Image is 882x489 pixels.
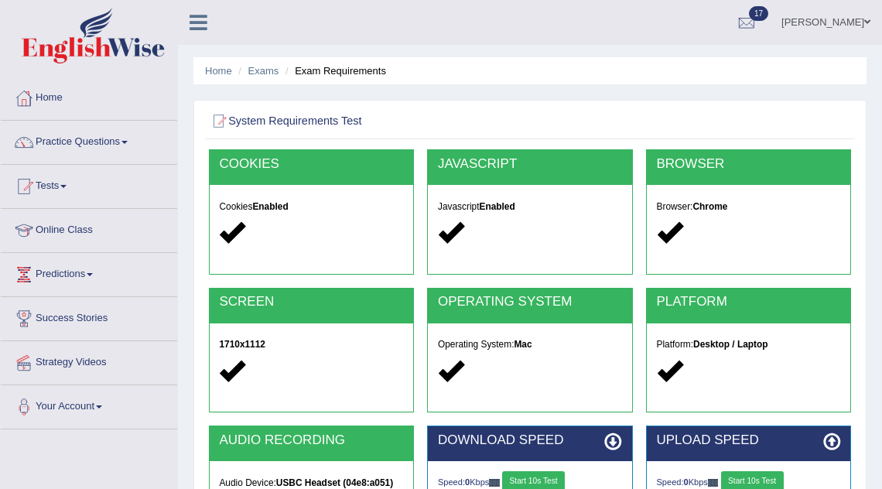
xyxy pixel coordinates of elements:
[1,297,177,336] a: Success Stories
[219,202,403,212] h5: Cookies
[657,295,841,309] h2: PLATFORM
[252,201,288,212] strong: Enabled
[1,77,177,115] a: Home
[1,385,177,424] a: Your Account
[276,477,393,488] strong: USBC Headset (04e8:a051)
[1,121,177,159] a: Practice Questions
[219,295,403,309] h2: SCREEN
[219,433,403,448] h2: AUDIO RECORDING
[1,209,177,248] a: Online Class
[657,340,841,350] h5: Platform:
[514,339,532,350] strong: Mac
[465,477,470,487] strong: 0
[438,202,622,212] h5: Javascript
[438,295,622,309] h2: OPERATING SYSTEM
[219,478,403,488] h5: Audio Device:
[657,157,841,172] h2: BROWSER
[219,157,403,172] h2: COOKIES
[489,479,500,486] img: ajax-loader-fb-connection.gif
[438,433,622,448] h2: DOWNLOAD SPEED
[219,339,265,350] strong: 1710x1112
[693,339,767,350] strong: Desktop / Laptop
[438,157,622,172] h2: JAVASCRIPT
[1,165,177,203] a: Tests
[282,63,386,78] li: Exam Requirements
[1,341,177,380] a: Strategy Videos
[684,477,689,487] strong: 0
[749,6,768,21] span: 17
[480,201,515,212] strong: Enabled
[438,340,622,350] h5: Operating System:
[708,479,719,486] img: ajax-loader-fb-connection.gif
[657,202,841,212] h5: Browser:
[209,111,607,132] h2: System Requirements Test
[205,65,232,77] a: Home
[248,65,279,77] a: Exams
[657,433,841,448] h2: UPLOAD SPEED
[1,253,177,292] a: Predictions
[692,201,727,212] strong: Chrome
